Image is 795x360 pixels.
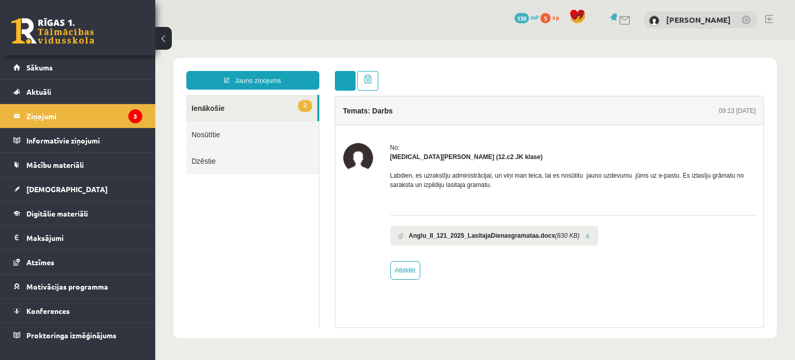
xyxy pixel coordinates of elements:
span: 130 [514,13,529,23]
span: mP [531,13,539,21]
img: Nikita Ļahovs [188,103,218,133]
a: Digitālie materiāli [13,201,142,225]
div: No: [235,103,601,112]
a: Dzēstie [31,108,164,134]
h4: Temats: Darbs [188,67,238,75]
span: Konferences [26,306,70,315]
a: Nosūtītie [31,81,164,108]
a: 2Ienākošie [31,55,162,81]
span: Aktuāli [26,87,51,96]
span: Sākums [26,63,53,72]
legend: Maksājumi [26,226,142,250]
i: 3 [128,109,142,123]
span: xp [552,13,559,21]
a: Motivācijas programma [13,275,142,298]
strong: [MEDICAL_DATA][PERSON_NAME] (12.c2 JK klase) [235,113,388,121]
span: [DEMOGRAPHIC_DATA] [26,184,108,194]
div: 09:13 [DATE] [564,66,600,76]
b: Anglu_II_121_2025_LasitajaDienasgramataa.docx [254,191,400,200]
span: Proktoringa izmēģinājums [26,330,116,340]
a: Atbildēt [235,221,265,240]
legend: Informatīvie ziņojumi [26,128,142,152]
span: Motivācijas programma [26,282,108,291]
a: Maksājumi [13,226,142,250]
a: [DEMOGRAPHIC_DATA] [13,177,142,201]
img: Elizabete Miķēna [649,16,659,26]
a: Mācību materiāli [13,153,142,177]
a: Ziņojumi3 [13,104,142,128]
a: 130 mP [514,13,539,21]
a: Rīgas 1. Tālmācības vidusskola [11,18,94,44]
a: Aktuāli [13,80,142,104]
i: (830 KB) [400,191,424,200]
a: [PERSON_NAME] [666,15,731,25]
a: Proktoringa izmēģinājums [13,323,142,347]
span: Atzīmes [26,257,54,267]
span: 2 [143,60,156,72]
a: Sākums [13,55,142,79]
a: Atzīmes [13,250,142,274]
p: Labdien, es uzrakstīju administrācijai, un viņi man teica, lai es nosūtitu jauno uzdevumu jūms uz... [235,131,601,150]
span: 5 [540,13,551,23]
span: Digitālie materiāli [26,209,88,218]
legend: Ziņojumi [26,104,142,128]
a: Jauns ziņojums [31,31,164,50]
span: Mācību materiāli [26,160,84,169]
a: Konferences [13,299,142,323]
a: 5 xp [540,13,564,21]
a: Informatīvie ziņojumi [13,128,142,152]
